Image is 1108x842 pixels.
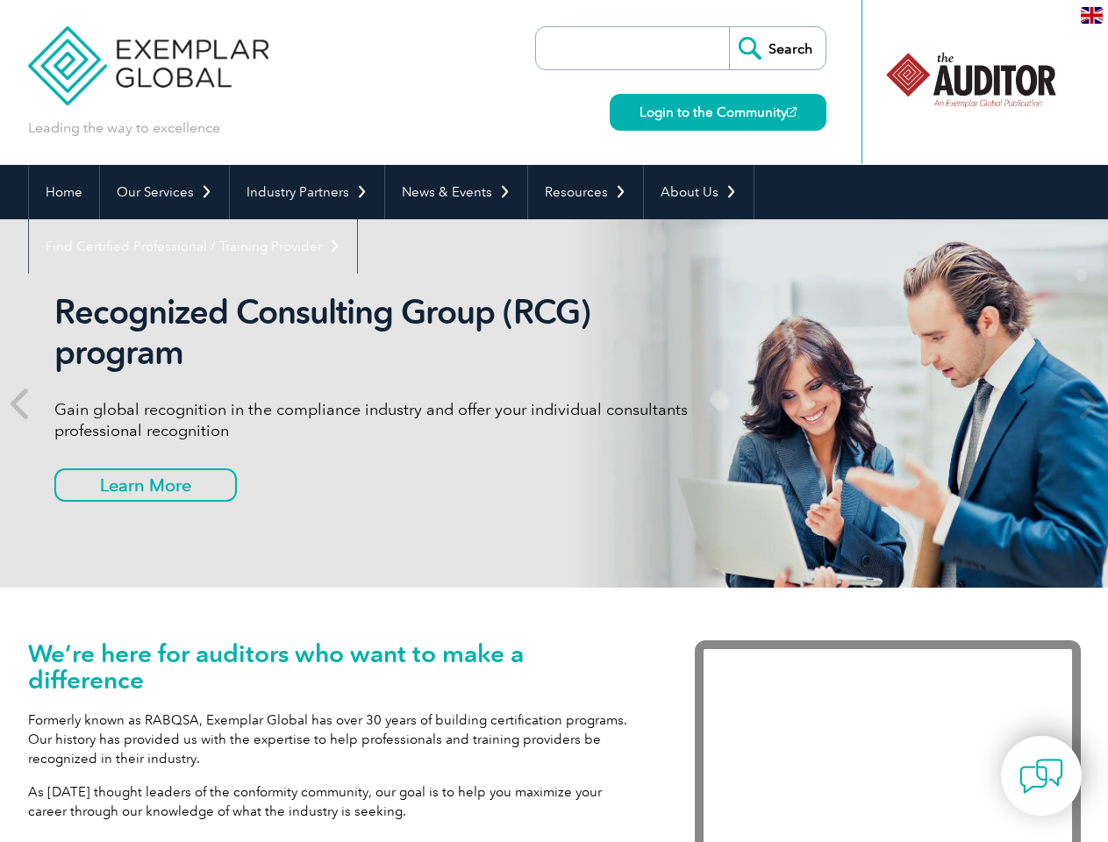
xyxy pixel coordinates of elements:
[29,165,99,219] a: Home
[29,219,357,274] a: Find Certified Professional / Training Provider
[1081,7,1103,24] img: en
[54,399,712,441] p: Gain global recognition in the compliance industry and offer your individual consultants professi...
[28,710,642,768] p: Formerly known as RABQSA, Exemplar Global has over 30 years of building certification programs. O...
[28,640,642,693] h1: We’re here for auditors who want to make a difference
[528,165,643,219] a: Resources
[54,292,712,373] h2: Recognized Consulting Group (RCG) program
[644,165,754,219] a: About Us
[28,782,642,821] p: As [DATE] thought leaders of the conformity community, our goal is to help you maximize your care...
[100,165,229,219] a: Our Services
[54,468,237,502] a: Learn More
[729,27,826,69] input: Search
[787,107,797,117] img: open_square.png
[610,94,826,131] a: Login to the Community
[1019,754,1063,798] img: contact-chat.png
[28,118,220,138] p: Leading the way to excellence
[385,165,527,219] a: News & Events
[230,165,384,219] a: Industry Partners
